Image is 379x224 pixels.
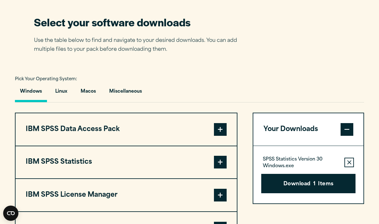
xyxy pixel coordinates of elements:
[34,15,247,29] h2: Select your software downloads
[16,113,237,146] button: IBM SPSS Data Access Pack
[16,146,237,179] button: IBM SPSS Statistics
[15,84,47,102] button: Windows
[263,156,339,169] p: SPSS Statistics Version 30 Windows.exe
[76,84,101,102] button: Macos
[253,146,363,204] div: Your Downloads
[34,36,247,55] p: Use the table below to find and navigate to your desired downloads. You can add multiple files to...
[3,206,18,221] button: Open CMP widget
[50,84,72,102] button: Linux
[16,179,237,211] button: IBM SPSS License Manager
[313,180,316,188] span: 1
[261,174,356,194] button: Download1Items
[104,84,147,102] button: Miscellaneous
[15,77,77,81] span: Pick Your Operating System:
[253,113,363,146] button: Your Downloads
